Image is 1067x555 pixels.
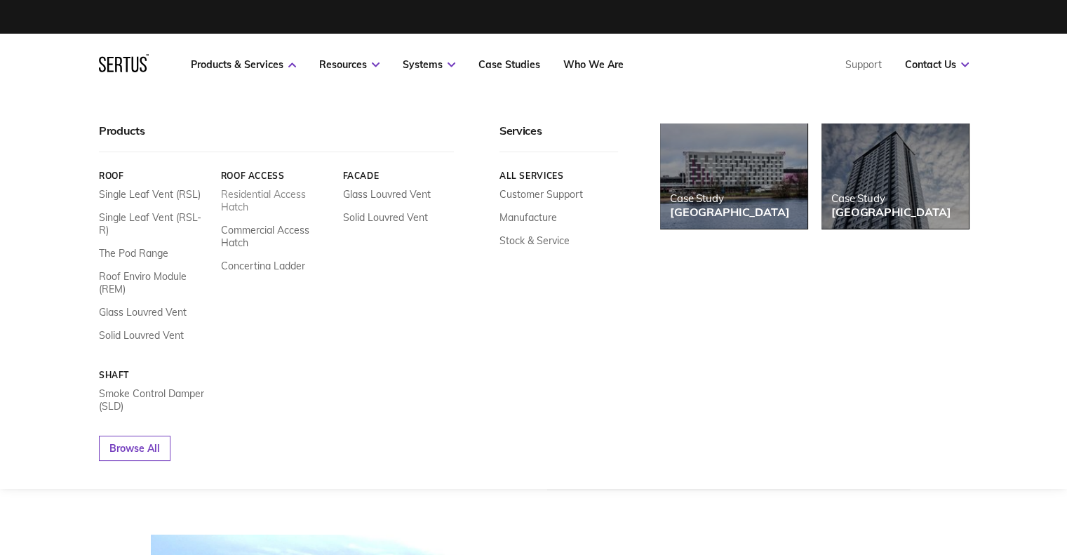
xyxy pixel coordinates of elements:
div: Case Study [831,192,951,205]
a: Manufacture [499,211,557,224]
a: The Pod Range [99,247,168,260]
a: All services [499,170,618,181]
a: Facade [342,170,454,181]
a: Roof [99,170,210,181]
a: Systems [403,58,455,71]
a: Case Study[GEOGRAPHIC_DATA] [821,123,969,229]
a: Support [845,58,882,71]
a: Case Studies [478,58,540,71]
a: Customer Support [499,188,583,201]
a: Single Leaf Vent (RSL) [99,188,201,201]
a: Contact Us [905,58,969,71]
a: Roof Enviro Module (REM) [99,270,210,295]
a: Residential Access Hatch [220,188,332,213]
a: Concertina Ladder [220,260,304,272]
a: Solid Louvred Vent [342,211,427,224]
div: [GEOGRAPHIC_DATA] [831,205,951,219]
iframe: Chat Widget [815,393,1067,555]
div: Products [99,123,454,152]
a: Glass Louvred Vent [99,306,187,319]
div: Case Study [670,192,789,205]
a: Case Study[GEOGRAPHIC_DATA] [660,123,807,229]
a: Glass Louvred Vent [342,188,430,201]
a: Browse All [99,436,170,461]
a: Stock & Service [499,234,570,247]
a: Roof Access [220,170,332,181]
div: Services [499,123,618,152]
a: Shaft [99,370,210,380]
a: Single Leaf Vent (RSL-R) [99,211,210,236]
a: Commercial Access Hatch [220,224,332,249]
a: Products & Services [191,58,296,71]
a: Solid Louvred Vent [99,329,184,342]
a: Resources [319,58,380,71]
a: Who We Are [563,58,624,71]
a: Smoke Control Damper (SLD) [99,387,210,413]
div: [GEOGRAPHIC_DATA] [670,205,789,219]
